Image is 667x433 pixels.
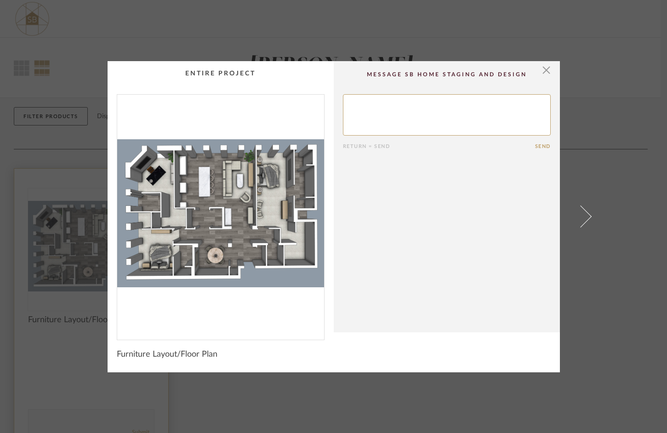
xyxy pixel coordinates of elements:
button: Close [537,61,556,80]
span: Furniture Layout/Floor Plan [117,349,217,359]
div: Return = Send [343,143,535,149]
button: Send [535,143,551,149]
img: aa9e6fd0-50e6-4582-bddf-0368a0cacaf2_1000x1000.jpg [117,95,324,332]
div: 0 [117,95,324,332]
